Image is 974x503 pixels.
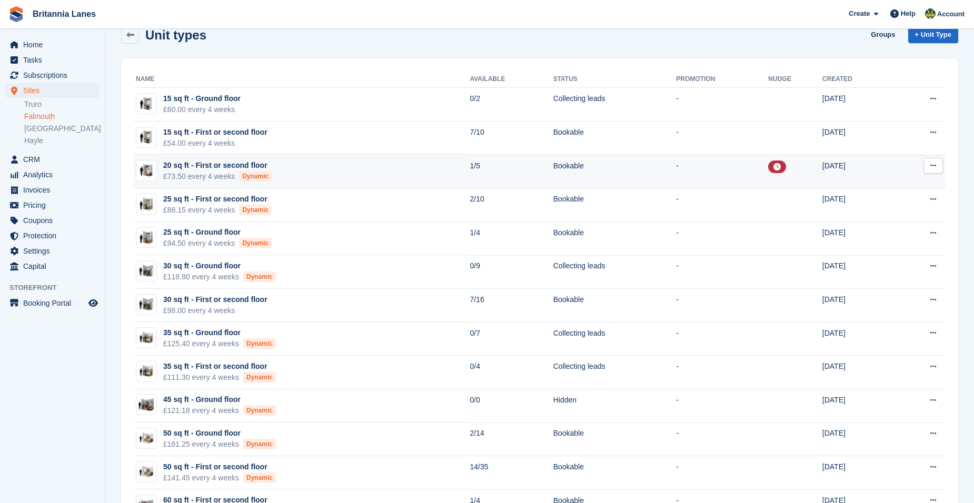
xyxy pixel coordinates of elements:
[163,405,276,416] div: £121.18 every 4 weeks
[822,188,893,222] td: [DATE]
[676,155,768,188] td: -
[163,205,272,216] div: £88.15 every 4 weeks
[553,255,677,289] td: Collecting leads
[676,389,768,423] td: -
[23,296,86,310] span: Booking Portal
[470,88,553,122] td: 0/2
[163,160,272,171] div: 20 sq ft - First or second floor
[9,283,105,293] span: Storefront
[136,397,156,413] img: 40-sqft-unit.jpg
[470,222,553,256] td: 1/4
[676,456,768,490] td: -
[5,152,100,167] a: menu
[676,322,768,356] td: -
[23,68,86,83] span: Subscriptions
[239,205,272,215] div: Dynamic
[5,68,100,83] a: menu
[5,53,100,67] a: menu
[5,244,100,258] a: menu
[553,322,677,356] td: Collecting leads
[5,228,100,243] a: menu
[163,372,276,383] div: £111.30 every 4 weeks
[822,389,893,423] td: [DATE]
[163,227,272,238] div: 25 sq ft - Ground floor
[163,104,241,115] div: £60.00 every 4 weeks
[145,28,206,42] h2: Unit types
[136,464,156,479] img: 50-sqft-unit.jpg
[136,264,156,279] img: 30-sqft-unit.jpg
[553,289,677,323] td: Bookable
[553,356,677,389] td: Collecting leads
[5,213,100,228] a: menu
[136,364,156,379] img: 35-sqft-unit.jpg
[553,155,677,188] td: Bookable
[136,129,156,145] img: 15-sqft-unit.jpg
[822,289,893,323] td: [DATE]
[5,167,100,182] a: menu
[822,71,893,88] th: Created
[163,171,272,182] div: £73.50 every 4 weeks
[5,37,100,52] a: menu
[163,361,276,372] div: 35 sq ft - First or second floor
[867,26,899,43] a: Groups
[822,122,893,155] td: [DATE]
[163,127,267,138] div: 15 sq ft - First or second floor
[23,83,86,98] span: Sites
[136,297,156,312] img: 30-sqft-unit.jpg
[243,271,276,282] div: Dynamic
[822,88,893,122] td: [DATE]
[470,71,553,88] th: Available
[937,9,965,19] span: Account
[163,194,272,205] div: 25 sq ft - First or second floor
[5,83,100,98] a: menu
[24,112,100,122] a: Falmouth
[822,222,893,256] td: [DATE]
[163,305,267,316] div: £98.00 every 4 weeks
[901,8,916,19] span: Help
[676,356,768,389] td: -
[470,456,553,490] td: 14/35
[822,155,893,188] td: [DATE]
[163,461,276,472] div: 50 sq ft - First or second floor
[23,53,86,67] span: Tasks
[23,152,86,167] span: CRM
[239,171,272,182] div: Dynamic
[553,188,677,222] td: Bookable
[243,338,276,349] div: Dynamic
[676,222,768,256] td: -
[822,422,893,456] td: [DATE]
[28,5,100,23] a: Britannia Lanes
[553,389,677,423] td: Hidden
[136,163,156,178] img: 20-sqft-unit.jpg
[553,122,677,155] td: Bookable
[163,338,276,349] div: £125.40 every 4 weeks
[163,439,276,450] div: £161.25 every 4 weeks
[822,255,893,289] td: [DATE]
[8,6,24,22] img: stora-icon-8386f47178a22dfd0bd8f6a31ec36ba5ce8667c1dd55bd0f319d3a0aa187defe.svg
[23,37,86,52] span: Home
[163,260,276,271] div: 30 sq ft - Ground floor
[470,155,553,188] td: 1/5
[925,8,936,19] img: Sarah Lane
[5,296,100,310] a: menu
[243,405,276,416] div: Dynamic
[87,297,100,309] a: Preview store
[163,238,272,249] div: £94.50 every 4 weeks
[23,213,86,228] span: Coupons
[24,99,100,109] a: Truro
[23,167,86,182] span: Analytics
[23,244,86,258] span: Settings
[849,8,870,19] span: Create
[822,456,893,490] td: [DATE]
[553,71,677,88] th: Status
[676,188,768,222] td: -
[676,255,768,289] td: -
[822,356,893,389] td: [DATE]
[163,428,276,439] div: 50 sq ft - Ground floor
[5,259,100,274] a: menu
[676,71,768,88] th: Promotion
[136,431,156,446] img: 50-sqft-unit.jpg
[470,322,553,356] td: 0/7
[553,222,677,256] td: Bookable
[243,472,276,483] div: Dynamic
